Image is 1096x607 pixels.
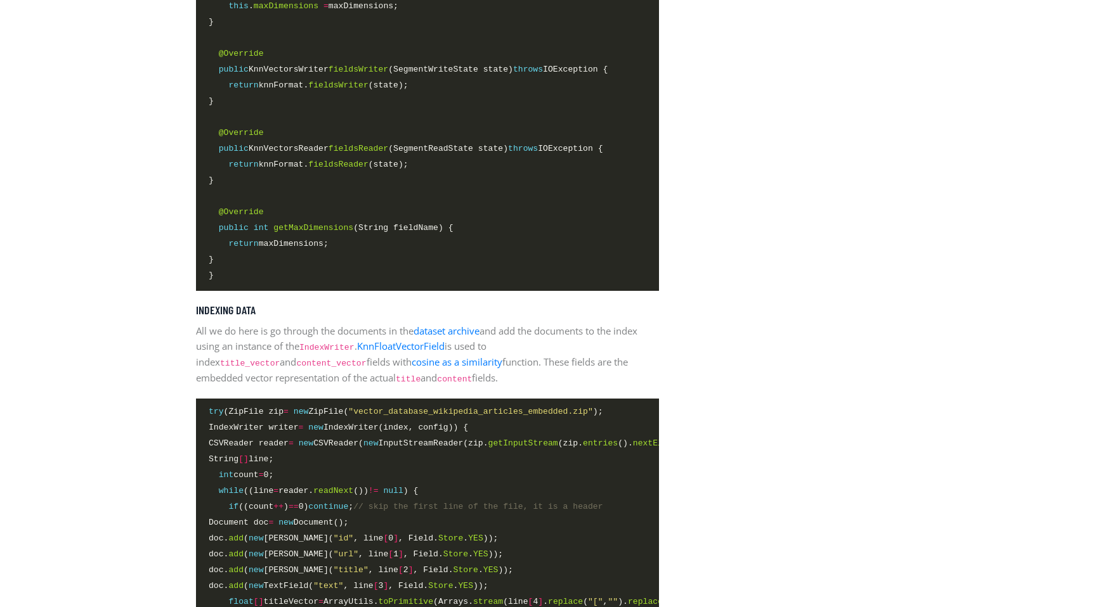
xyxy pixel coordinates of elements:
span: // skip the first line of the file, it is a header [353,502,603,511]
span: maxDimensions; [209,237,329,250]
span: knnFormat. (state); [209,158,408,171]
span: [ [398,565,403,575]
span: new [299,438,314,448]
span: YES [458,581,473,591]
span: public [219,65,249,74]
span: != [369,486,379,495]
span: "[" [588,597,603,606]
span: fieldsReader [308,160,368,169]
span: Store [438,534,463,543]
code: IndexWriter [299,343,355,352]
span: stream [473,597,503,606]
span: } [209,94,214,108]
span: readNext [313,486,353,495]
code: content_vector [296,359,366,368]
span: [] [254,597,264,606]
span: Store [443,549,468,559]
span: fieldsReader [329,144,388,153]
span: "text" [313,581,343,591]
span: = [259,470,264,480]
code: title [396,374,421,384]
p: All we do here is go through the documents in the and add the documents to the index using an ins... [196,323,659,386]
span: = [284,407,289,416]
span: add [228,534,244,543]
span: doc. ( [PERSON_NAME]( , line 2 , Field. . )); [209,563,513,577]
span: doc. ( [PERSON_NAME]( , line 0 , Field. . )); [209,532,498,545]
span: public [219,223,249,233]
span: float [228,597,253,606]
span: entries [583,438,618,448]
span: ((line reader. ()) ) { [209,484,418,497]
span: [ [388,549,393,559]
span: } [209,174,214,187]
span: "title" [334,565,369,575]
span: YES [483,565,499,575]
code: content [437,374,472,384]
h5: Indexing data [196,303,659,317]
span: ] [538,597,543,606]
span: getMaxDimensions [273,223,353,233]
span: ] [408,565,414,575]
span: return [228,160,258,169]
span: YES [468,534,483,543]
span: IndexWriter writer IndexWriter(index, config)) { [209,421,468,434]
code: title_vector [220,359,280,368]
span: fieldsWriter [308,80,368,90]
span: throws [508,144,538,153]
span: "" [608,597,618,606]
span: String line; [209,452,273,466]
span: = [318,597,323,606]
a: dataset archive [414,324,480,337]
span: ++ [273,502,284,511]
span: (String fieldName) { [209,221,453,234]
span: while [219,486,244,495]
span: [ [528,597,533,606]
span: Store [428,581,453,591]
span: = [289,438,294,448]
span: new [249,549,264,559]
span: ] [398,549,403,559]
span: add [228,565,244,575]
span: [ [383,534,388,543]
span: doc. ( [PERSON_NAME]( , line 1 , Field. . )); [209,547,503,561]
span: ((count ) 0) ; [209,500,603,513]
a: cosine as a similarity [412,355,502,368]
span: "url" [334,549,358,559]
span: maxDimensions [254,1,318,11]
span: try [209,407,224,416]
span: "vector_database_wikipedia_articles_embedded.zip" [348,407,592,416]
span: replace [548,597,583,606]
span: throws [513,65,543,74]
span: @Override [219,49,264,58]
span: doc. ( TextField( , line 3 , Field. . )); [209,579,488,592]
span: Store [453,565,478,575]
span: @Override [219,207,264,217]
span: = [273,486,278,495]
span: int [254,223,269,233]
span: this [228,1,248,11]
span: KnnVectorsReader (SegmentReadState state) IOException { [209,142,603,155]
span: KnnVectorsWriter (SegmentWriteState state) IOException { [209,63,608,76]
span: public [219,144,249,153]
span: nextElement [633,438,688,448]
span: (ZipFile zip ZipFile( ); [209,405,603,418]
span: null [383,486,403,495]
span: add [228,549,244,559]
span: int [219,470,234,480]
span: [ [374,581,379,591]
span: return [228,239,258,248]
span: if [228,502,238,511]
span: count 0; [209,468,273,482]
span: new [249,565,264,575]
span: @Override [219,128,264,137]
span: new [249,581,264,591]
span: knnFormat. (state); [209,79,408,92]
span: [] [238,454,249,464]
span: = [299,423,304,432]
span: == [289,502,299,511]
span: continue [308,502,348,511]
span: new [249,534,264,543]
span: new [294,407,309,416]
span: = [323,1,329,11]
span: fieldsWriter [329,65,388,74]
